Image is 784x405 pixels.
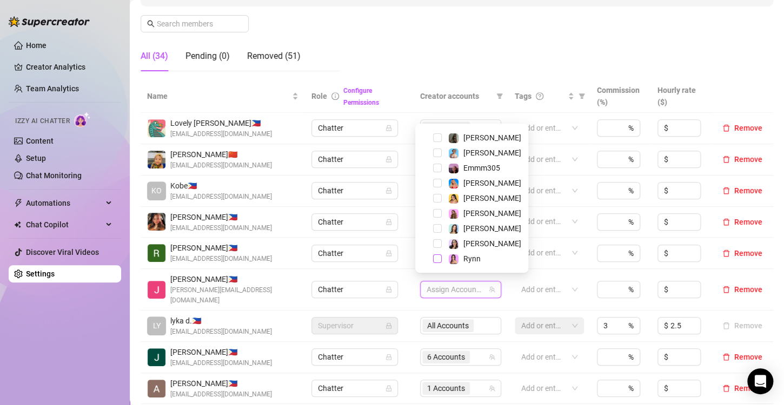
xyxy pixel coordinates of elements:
[148,119,165,137] img: Lovely Gablines
[718,247,767,260] button: Remove
[26,154,46,163] a: Setup
[170,346,272,358] span: [PERSON_NAME] 🇵🇭
[722,353,730,361] span: delete
[449,194,459,204] img: Jocelyn
[170,377,272,389] span: [PERSON_NAME] 🇵🇭
[515,90,531,102] span: Tags
[496,93,503,99] span: filter
[433,194,442,202] span: Select tree node
[489,354,495,360] span: team
[26,41,46,50] a: Home
[26,137,54,145] a: Content
[170,242,272,254] span: [PERSON_NAME] 🇵🇭
[433,179,442,187] span: Select tree node
[722,384,730,392] span: delete
[734,249,762,258] span: Remove
[463,194,521,202] span: [PERSON_NAME]
[536,92,543,100] span: question-circle
[148,380,165,397] img: Angelica Cuyos
[185,50,230,63] div: Pending (0)
[153,320,161,332] span: LY
[427,122,465,134] span: 1 Accounts
[26,58,112,76] a: Creator Analytics
[170,285,298,306] span: [PERSON_NAME][EMAIL_ADDRESS][DOMAIN_NAME]
[433,148,442,157] span: Select tree node
[463,164,500,172] span: Emmm305
[718,153,767,166] button: Remove
[26,84,79,93] a: Team Analytics
[420,90,492,102] span: Creator accounts
[318,318,391,334] span: Supervisor
[148,281,165,299] img: Joyce Valerio
[170,211,272,223] span: [PERSON_NAME] 🇵🇭
[9,16,90,27] img: logo-BBDzfeDw.svg
[170,273,298,285] span: [PERSON_NAME] 🇵🇭
[74,112,91,127] img: AI Chatter
[422,122,470,134] span: 1 Accounts
[734,218,762,226] span: Remove
[148,213,165,231] img: Aliyah Espiritu
[734,285,762,294] span: Remove
[386,385,392,391] span: lock
[718,350,767,363] button: Remove
[170,180,272,192] span: Kobe 🇵🇭
[26,269,55,278] a: Settings
[734,353,762,361] span: Remove
[318,281,391,298] span: Chatter
[463,133,521,142] span: [PERSON_NAME]
[722,249,730,257] span: delete
[386,286,392,293] span: lock
[422,382,470,395] span: 1 Accounts
[433,239,442,248] span: Select tree node
[15,116,70,126] span: Izzy AI Chatter
[718,382,767,395] button: Remove
[576,88,587,104] span: filter
[147,20,155,28] span: search
[734,186,762,195] span: Remove
[386,187,392,194] span: lock
[422,350,470,363] span: 6 Accounts
[170,192,272,202] span: [EMAIL_ADDRESS][DOMAIN_NAME]
[718,122,767,134] button: Remove
[427,351,465,363] span: 6 Accounts
[449,209,459,219] img: Ari
[433,209,442,218] span: Select tree node
[722,156,730,163] span: delete
[26,248,99,256] a: Discover Viral Videos
[170,358,272,368] span: [EMAIL_ADDRESS][DOMAIN_NAME]
[718,215,767,228] button: Remove
[463,209,521,218] span: [PERSON_NAME]
[722,218,730,226] span: delete
[318,380,391,396] span: Chatter
[463,224,521,233] span: [PERSON_NAME]
[463,148,521,157] span: [PERSON_NAME]
[170,148,272,160] span: [PERSON_NAME] 🇨🇳
[463,254,481,263] span: Rynn
[141,50,168,63] div: All (34)
[170,117,272,129] span: Lovely [PERSON_NAME] 🇵🇭
[170,315,272,327] span: lyka d. 🇵🇭
[433,254,442,263] span: Select tree node
[157,18,234,30] input: Search members
[734,155,762,164] span: Remove
[427,382,465,394] span: 1 Accounts
[449,224,459,234] img: Amelia
[318,245,391,261] span: Chatter
[386,156,392,163] span: lock
[318,120,391,136] span: Chatter
[311,92,327,100] span: Role
[489,385,495,391] span: team
[318,349,391,365] span: Chatter
[449,133,459,143] img: Brandy
[449,239,459,249] img: Sami
[26,216,103,233] span: Chat Copilot
[747,368,773,394] div: Open Intercom Messenger
[579,93,585,99] span: filter
[386,322,392,329] span: lock
[170,389,272,400] span: [EMAIL_ADDRESS][DOMAIN_NAME]
[463,239,521,248] span: [PERSON_NAME]
[722,286,730,293] span: delete
[318,183,391,199] span: Chatter
[386,125,392,131] span: lock
[718,184,767,197] button: Remove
